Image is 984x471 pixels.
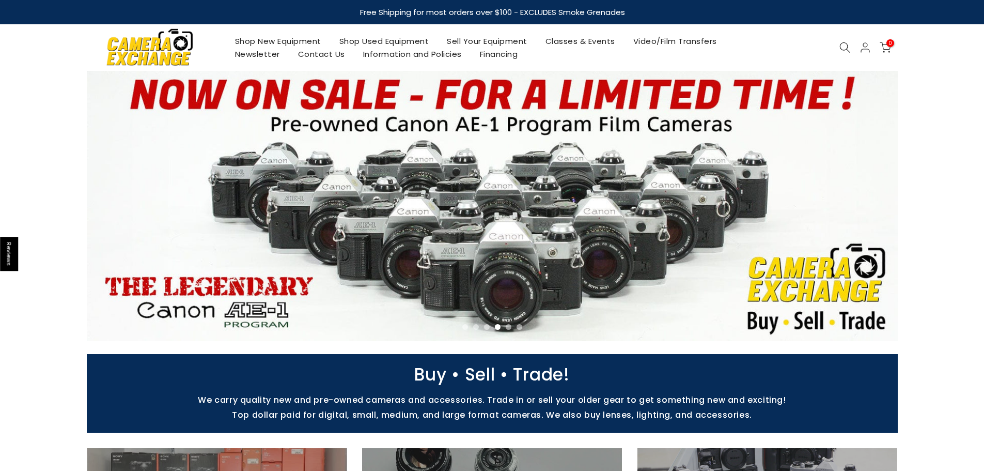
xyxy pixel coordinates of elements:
[354,48,471,60] a: Information and Policies
[289,48,354,60] a: Contact Us
[462,324,468,330] li: Page dot 1
[360,7,624,18] strong: Free Shipping for most orders over $100 - EXCLUDES Smoke Grenades
[438,35,537,48] a: Sell Your Equipment
[495,324,501,330] li: Page dot 4
[880,42,891,53] a: 0
[226,35,330,48] a: Shop New Equipment
[506,324,511,330] li: Page dot 5
[624,35,726,48] a: Video/Film Transfers
[484,324,490,330] li: Page dot 3
[473,324,479,330] li: Page dot 2
[82,395,903,405] p: We carry quality new and pre-owned cameras and accessories. Trade in or sell your older gear to g...
[886,39,894,47] span: 0
[517,324,522,330] li: Page dot 6
[226,48,289,60] a: Newsletter
[82,410,903,420] p: Top dollar paid for digital, small, medium, and large format cameras. We also buy lenses, lightin...
[471,48,527,60] a: Financing
[536,35,624,48] a: Classes & Events
[82,370,903,379] p: Buy • Sell • Trade!
[330,35,438,48] a: Shop Used Equipment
